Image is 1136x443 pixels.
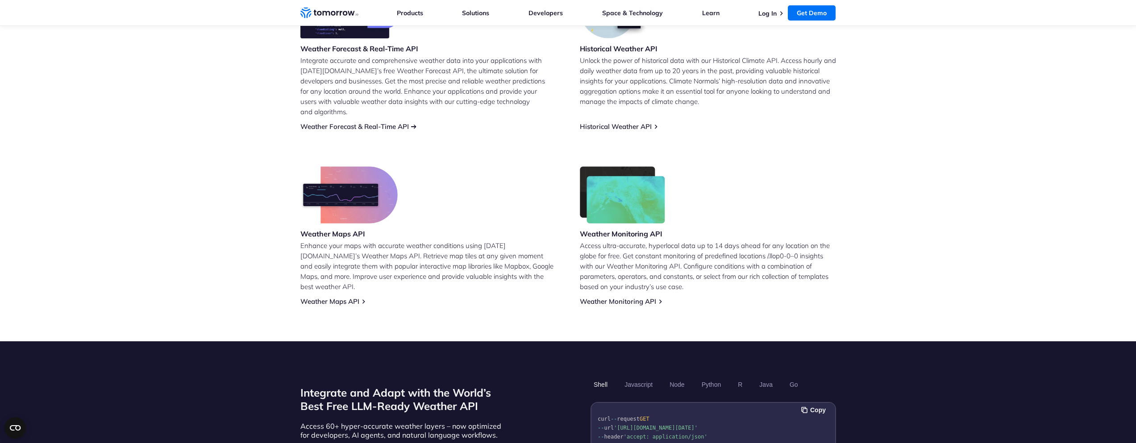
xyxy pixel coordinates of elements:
[580,240,836,292] p: Access ultra-accurate, hyperlocal data up to 14 days ahead for any location on the globe for free...
[300,44,418,54] h3: Weather Forecast & Real-Time API
[702,9,720,17] a: Learn
[598,416,611,422] span: curl
[604,434,623,440] span: header
[528,9,563,17] a: Developers
[735,377,745,392] button: R
[801,405,828,415] button: Copy
[300,297,359,306] a: Weather Maps API
[639,416,649,422] span: GET
[4,417,26,439] button: Open CMP widget
[300,240,557,292] p: Enhance your maps with accurate weather conditions using [DATE][DOMAIN_NAME]’s Weather Maps API. ...
[300,229,398,239] h3: Weather Maps API
[462,9,489,17] a: Solutions
[300,55,557,117] p: Integrate accurate and comprehensive weather data into your applications with [DATE][DOMAIN_NAME]...
[610,416,616,422] span: --
[397,9,423,17] a: Products
[604,425,614,431] span: url
[617,416,640,422] span: request
[666,377,687,392] button: Node
[300,122,409,131] a: Weather Forecast & Real-Time API
[591,377,611,392] button: Shell
[300,422,506,439] p: Access 60+ hyper-accurate weather layers – now optimized for developers, AI agents, and natural l...
[598,425,604,431] span: --
[621,377,656,392] button: Javascript
[580,229,666,239] h3: Weather Monitoring API
[758,9,777,17] a: Log In
[300,6,358,20] a: Home link
[786,377,801,392] button: Go
[614,425,698,431] span: '[URL][DOMAIN_NAME][DATE]'
[300,386,506,413] h2: Integrate and Adapt with the World’s Best Free LLM-Ready Weather API
[580,44,657,54] h3: Historical Weather API
[580,122,652,131] a: Historical Weather API
[788,5,836,21] a: Get Demo
[598,434,604,440] span: --
[602,9,663,17] a: Space & Technology
[580,297,656,306] a: Weather Monitoring API
[580,55,836,107] p: Unlock the power of historical data with our Historical Climate API. Access hourly and daily weat...
[623,434,707,440] span: 'accept: application/json'
[698,377,724,392] button: Python
[756,377,776,392] button: Java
